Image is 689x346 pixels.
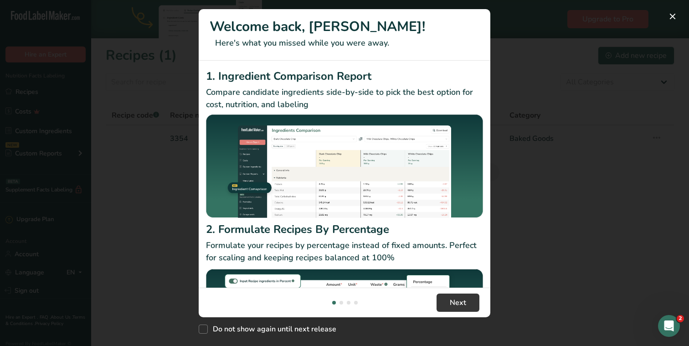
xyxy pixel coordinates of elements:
[437,294,479,312] button: Next
[206,239,483,264] p: Formulate your recipes by percentage instead of fixed amounts. Perfect for scaling and keeping re...
[206,221,483,238] h2: 2. Formulate Recipes By Percentage
[658,315,680,337] iframe: Intercom live chat
[206,68,483,84] h2: 1. Ingredient Comparison Report
[210,16,479,37] h1: Welcome back, [PERSON_NAME]!
[206,86,483,111] p: Compare candidate ingredients side-by-side to pick the best option for cost, nutrition, and labeling
[450,297,466,308] span: Next
[210,37,479,49] p: Here's what you missed while you were away.
[677,315,684,322] span: 2
[208,325,336,334] span: Do not show again until next release
[206,114,483,218] img: Ingredient Comparison Report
